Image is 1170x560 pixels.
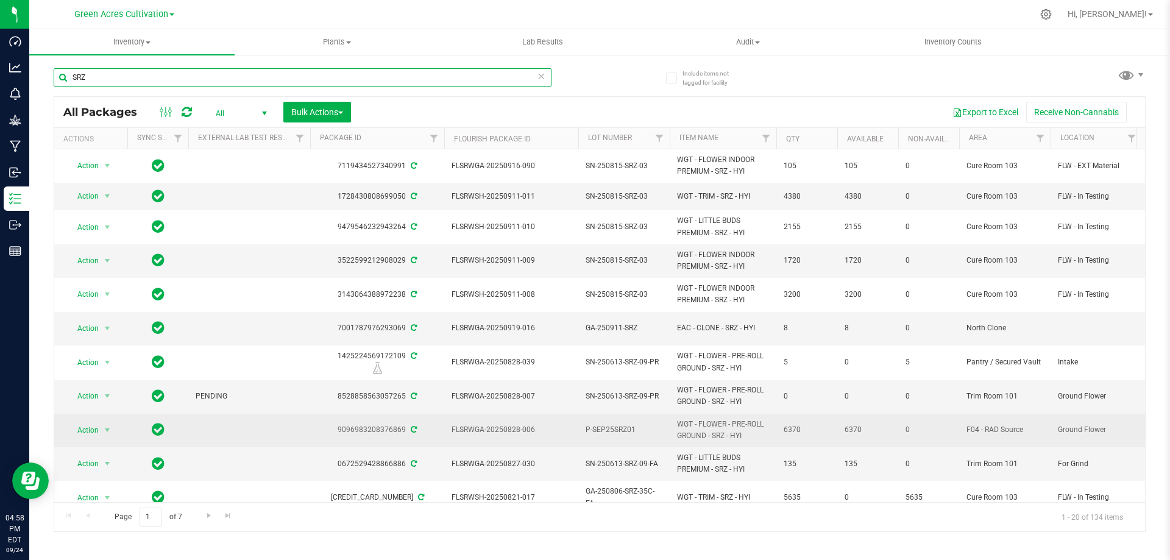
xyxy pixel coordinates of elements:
span: 135 [845,458,891,470]
span: Inventory Counts [908,37,998,48]
span: In Sync [152,218,165,235]
span: WGT - LITTLE BUDS PREMIUM - SRZ - HYI [677,452,769,475]
span: Action [66,354,99,371]
span: 5635 [906,492,952,503]
span: select [100,354,115,371]
span: 0 [906,424,952,436]
span: 8 [845,322,891,334]
span: FLSRWGA-20250828-007 [452,391,571,402]
span: 0 [906,255,952,266]
span: 1720 [845,255,891,266]
span: In Sync [152,455,165,472]
inline-svg: Manufacturing [9,140,21,152]
span: WGT - FLOWER INDOOR PREMIUM - SRZ - HYI [677,249,769,272]
span: For Grind [1058,458,1135,470]
a: Inventory [29,29,235,55]
div: 3143064388972238 [308,289,446,300]
inline-svg: Analytics [9,62,21,74]
span: 6370 [784,424,830,436]
span: Sync from Compliance System [409,290,417,299]
span: In Sync [152,319,165,336]
span: select [100,286,115,303]
span: select [100,489,115,506]
span: Action [66,455,99,472]
span: 0 [845,492,891,503]
input: Search Package ID, Item Name, SKU, Lot or Part Number... [54,68,551,87]
a: Filter [650,128,670,149]
a: Filter [1122,128,1142,149]
span: Clear [537,68,545,84]
span: Bulk Actions [291,107,343,117]
a: Go to the next page [200,508,218,524]
span: 135 [784,458,830,470]
span: Sync from Compliance System [409,222,417,231]
inline-svg: Monitoring [9,88,21,100]
a: Available [847,135,884,143]
a: Sync Status [137,133,184,142]
a: Filter [168,128,188,149]
span: select [100,252,115,269]
a: Filter [290,128,310,149]
div: 7001787976293069 [308,322,446,334]
span: 4380 [784,191,830,202]
span: Sync from Compliance System [409,324,417,332]
span: In Sync [152,157,165,174]
span: 1 - 20 of 134 items [1052,508,1133,526]
span: Action [66,157,99,174]
div: [CREDIT_CARD_NUMBER] [308,492,446,503]
span: select [100,188,115,205]
iframe: Resource center [12,463,49,499]
inline-svg: Dashboard [9,35,21,48]
input: 1 [140,508,161,526]
a: Area [969,133,987,142]
span: SN-250815-SRZ-03 [586,289,662,300]
span: 3200 [784,289,830,300]
a: Non-Available [908,135,962,143]
span: SN-250613-SRZ-09-FA [586,458,662,470]
a: Filter [1030,128,1051,149]
span: Green Acres Cultivation [74,9,168,19]
a: Lab Results [440,29,645,55]
span: WGT - FLOWER - PRE-ROLL GROUND - SRZ - HYI [677,385,769,408]
span: 6370 [845,424,891,436]
span: 3200 [845,289,891,300]
inline-svg: Outbound [9,219,21,231]
span: 0 [906,191,952,202]
div: Manage settings [1038,9,1054,20]
span: Sync from Compliance System [409,425,417,434]
a: External Lab Test Result [198,133,294,142]
span: SN-250815-SRZ-03 [586,255,662,266]
span: FLSRWSH-20250911-010 [452,221,571,233]
a: Lot Number [588,133,632,142]
span: Inventory [29,37,235,48]
span: Sync from Compliance System [409,352,417,360]
div: Actions [63,135,122,143]
span: Trim Room 101 [966,391,1043,402]
span: GA-250806-SRZ-35C-FA [586,486,662,509]
div: R&D Lab Sample [308,362,446,374]
span: 5635 [784,492,830,503]
span: In Sync [152,188,165,205]
span: 5 [784,356,830,368]
span: 5 [906,356,952,368]
span: Include items not tagged for facility [682,69,743,87]
p: 04:58 PM EDT [5,512,24,545]
span: select [100,422,115,439]
span: Sync from Compliance System [409,161,417,170]
span: 0 [784,391,830,402]
span: Sync from Compliance System [416,493,424,502]
span: Cure Room 103 [966,255,1043,266]
span: FLW - In Testing [1058,289,1135,300]
span: SN-250815-SRZ-03 [586,160,662,172]
div: 7119434527340991 [308,160,446,172]
span: SN-250815-SRZ-03 [586,191,662,202]
span: Action [66,320,99,337]
span: Ground Flower [1058,424,1135,436]
span: PENDING [196,391,303,402]
span: In Sync [152,252,165,269]
span: FLSRWGA-20250828-006 [452,424,571,436]
div: 0672529428866886 [308,458,446,470]
a: Filter [424,128,444,149]
span: In Sync [152,388,165,405]
span: Ground Flower [1058,391,1135,402]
